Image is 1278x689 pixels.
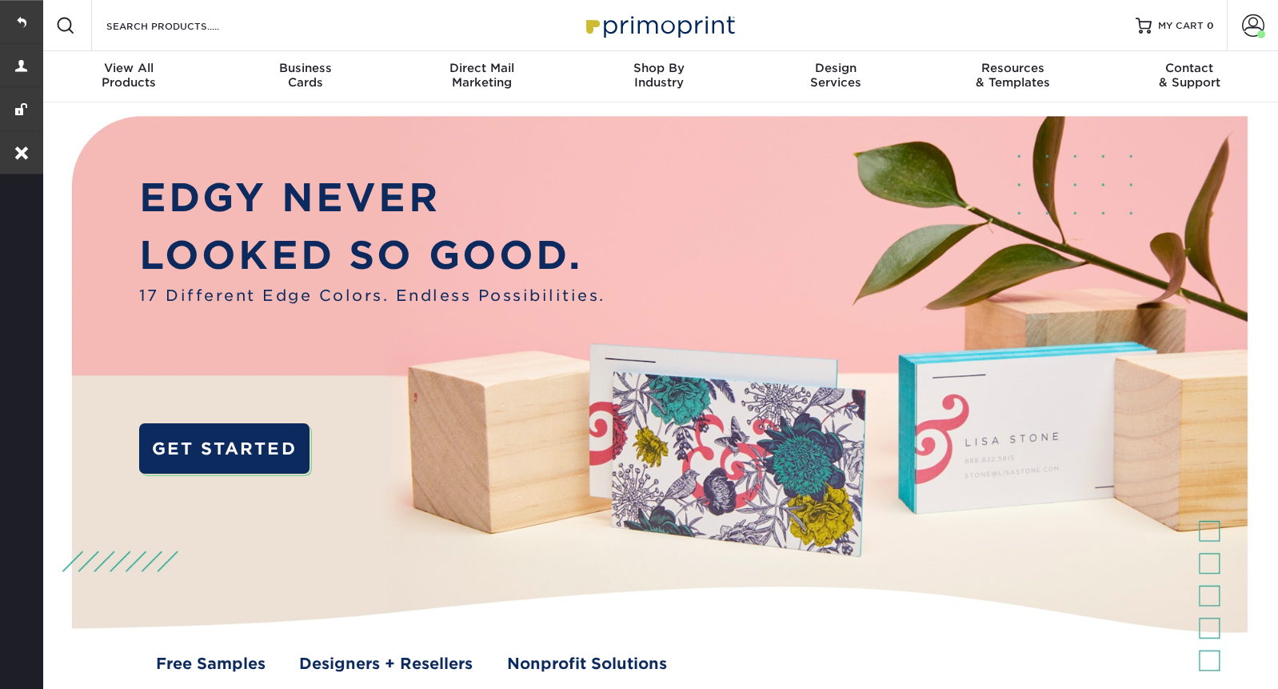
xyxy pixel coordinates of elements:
[393,61,570,90] div: Marketing
[1158,19,1204,33] span: MY CART
[925,61,1101,75] span: Resources
[40,51,217,102] a: View AllProducts
[1207,20,1214,31] span: 0
[748,51,925,102] a: DesignServices
[393,51,570,102] a: Direct MailMarketing
[393,61,570,75] span: Direct Mail
[217,61,393,75] span: Business
[570,61,747,90] div: Industry
[40,61,217,75] span: View All
[579,8,739,42] img: Primoprint
[925,51,1101,102] a: Resources& Templates
[217,51,393,102] a: BusinessCards
[105,16,261,35] input: SEARCH PRODUCTS.....
[139,285,605,308] span: 17 Different Edge Colors. Endless Possibilities.
[1101,61,1278,75] span: Contact
[570,61,747,75] span: Shop By
[40,61,217,90] div: Products
[139,170,605,227] p: EDGY NEVER
[748,61,925,90] div: Services
[217,61,393,90] div: Cards
[748,61,925,75] span: Design
[570,51,747,102] a: Shop ByIndustry
[156,653,266,676] a: Free Samples
[139,423,310,474] a: GET STARTED
[507,653,667,676] a: Nonprofit Solutions
[299,653,473,676] a: Designers + Resellers
[1101,51,1278,102] a: Contact& Support
[925,61,1101,90] div: & Templates
[139,227,605,285] p: LOOKED SO GOOD.
[1101,61,1278,90] div: & Support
